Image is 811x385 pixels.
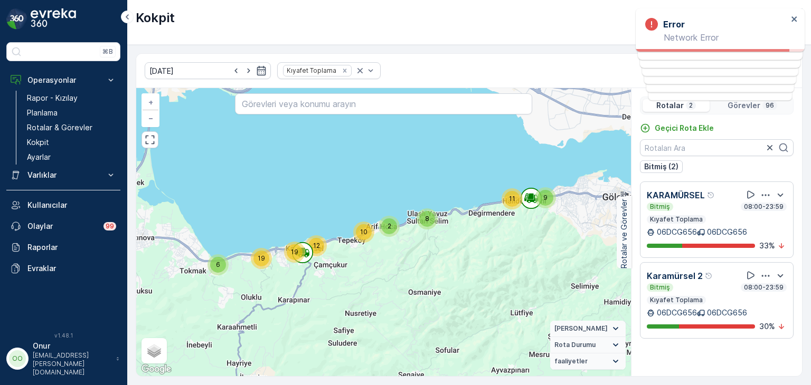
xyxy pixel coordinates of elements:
img: logo [6,8,27,30]
div: 9 [535,187,556,208]
p: ⌘B [102,47,113,56]
span: 11 [509,195,515,203]
p: 2 [688,101,694,110]
span: 9 [543,194,548,201]
p: Bitmiş (2) [644,161,678,172]
button: Varlıklar [6,165,120,186]
div: 11 [502,188,523,209]
img: logo_dark-DEwI_e13.png [31,8,76,30]
summary: [PERSON_NAME] [550,321,626,337]
input: Görevleri veya konumu arayın [235,93,532,114]
span: faaliyetler [554,357,588,365]
p: Kıyafet Toplama [649,215,704,224]
a: Layers [143,339,166,362]
p: Evraklar [27,263,116,274]
a: Uzaklaştır [143,110,158,126]
p: KARAMÜRSEL [647,189,705,201]
p: [EMAIL_ADDRESS][PERSON_NAME][DOMAIN_NAME] [33,351,111,377]
p: 99 [106,222,114,230]
p: Rotalar & Görevler [27,122,92,133]
div: 12 [306,235,327,256]
span: 2 [388,222,391,230]
p: Görevler [728,100,760,111]
p: Olaylar [27,221,97,232]
p: 06DCG656 [707,307,747,318]
p: Bitmiş [649,283,671,292]
a: Bu bölgeyi Google Haritalar'da açın (yeni pencerede açılır) [139,362,174,376]
span: Rota Durumu [554,341,596,349]
div: Kıyafet Toplama [284,65,338,75]
div: 10 [353,222,374,243]
p: Rapor - Kızılay [27,93,78,103]
p: Raporlar [27,242,116,253]
span: 19 [291,248,298,256]
p: Bitmiş [649,203,671,211]
a: Olaylar99 [6,216,120,237]
a: Kullanıcılar [6,195,120,216]
div: Yardım Araç İkonu [705,272,713,280]
p: Karamürsel 2 [647,269,703,282]
p: 06DCG656 [707,227,747,237]
p: Kullanıcılar [27,200,116,210]
img: Google [139,362,174,376]
div: 2 [379,216,400,237]
p: Kokpit [136,9,175,26]
p: 33 % [759,240,775,251]
div: 8 [417,208,438,229]
a: Rapor - Kızılay [23,91,120,105]
p: Rotalar ve Görevler [619,199,629,268]
div: 19 [284,242,305,263]
a: Geçici Rota Ekle [640,123,714,133]
div: Remove Kıyafet Toplama [339,66,351,75]
span: 6 [216,261,220,268]
p: 30 % [759,321,775,332]
p: 96 [765,101,775,110]
div: 19 [251,248,272,269]
p: Rotalar [656,100,684,111]
span: 10 [360,228,367,236]
input: Rotaları Ara [640,139,794,156]
div: 6 [208,254,229,275]
button: Bitmiş (2) [640,160,683,173]
a: Ayarlar [23,150,120,165]
button: Operasyonlar [6,70,120,91]
p: Varlıklar [27,170,99,180]
button: OOOnur[EMAIL_ADDRESS][PERSON_NAME][DOMAIN_NAME] [6,341,120,377]
p: 06DCG656 [657,307,697,318]
h3: Error [663,18,685,31]
a: Evraklar [6,258,120,279]
p: Ayarlar [27,152,51,162]
p: Kokpit [27,137,49,148]
a: Raporlar [6,237,120,258]
summary: Rota Durumu [550,337,626,353]
p: Planlama [27,108,58,118]
input: dd/mm/yyyy [145,62,271,79]
p: Geçici Rota Ekle [655,123,714,133]
span: + [148,98,153,107]
a: Kokpit [23,135,120,150]
a: Yakınlaştır [143,94,158,110]
span: − [148,113,154,122]
p: 06DCG656 [657,227,697,237]
button: close [791,15,798,25]
span: 12 [313,242,320,249]
span: v 1.48.1 [6,332,120,339]
p: Network Error [645,33,788,42]
a: Planlama [23,105,120,120]
p: 08:00-23:59 [743,283,785,292]
a: Rotalar & Görevler [23,120,120,135]
span: 8 [425,215,429,223]
p: Kıyafet Toplama [649,296,704,304]
span: 19 [258,254,265,262]
p: Operasyonlar [27,75,99,85]
div: Yardım Araç İkonu [707,191,715,199]
span: [PERSON_NAME] [554,324,608,333]
p: Onur [33,341,111,351]
p: 08:00-23:59 [743,203,785,211]
div: OO [9,350,26,367]
summary: faaliyetler [550,353,626,370]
